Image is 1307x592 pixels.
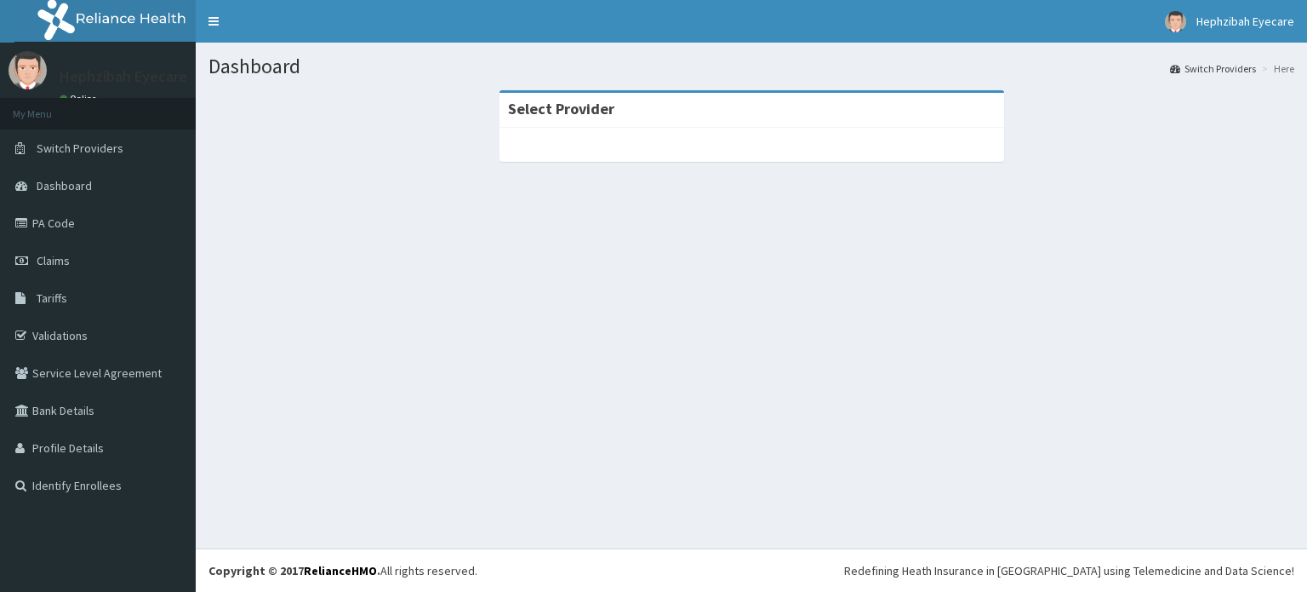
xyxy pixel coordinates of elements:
[304,563,377,578] a: RelianceHMO
[1170,61,1256,76] a: Switch Providers
[37,290,67,306] span: Tariffs
[60,69,187,84] p: Hephzibah Eyecare
[844,562,1294,579] div: Redefining Heath Insurance in [GEOGRAPHIC_DATA] using Telemedicine and Data Science!
[1196,14,1294,29] span: Hephzibah Eyecare
[196,549,1307,592] footer: All rights reserved.
[37,178,92,193] span: Dashboard
[37,253,70,268] span: Claims
[37,141,123,156] span: Switch Providers
[208,55,1294,78] h1: Dashboard
[60,93,100,105] a: Online
[1165,11,1186,32] img: User Image
[508,99,614,118] strong: Select Provider
[1258,61,1294,76] li: Here
[9,51,47,89] img: User Image
[208,563,380,578] strong: Copyright © 2017 .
